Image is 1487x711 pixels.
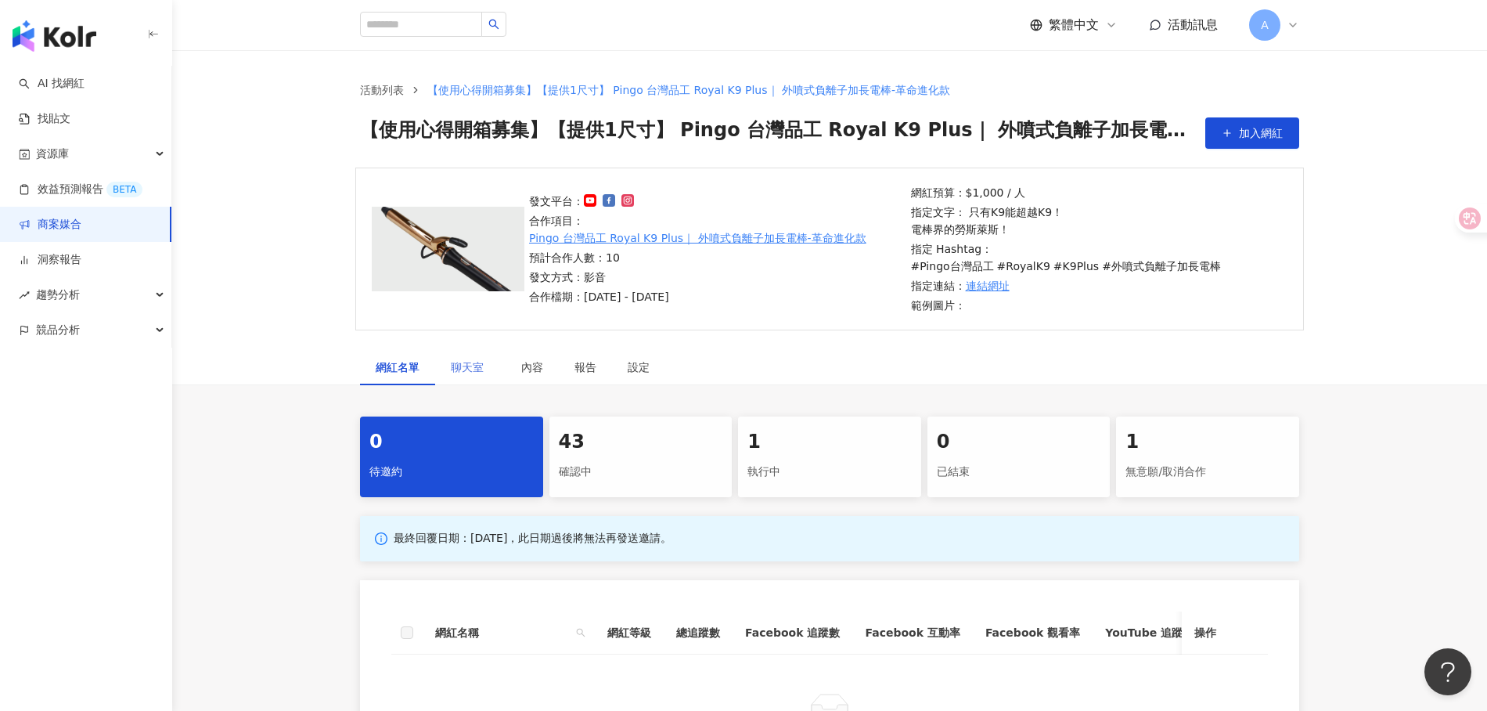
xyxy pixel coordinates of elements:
img: logo [13,20,96,52]
th: 操作 [1182,612,1268,655]
th: Facebook 追蹤數 [733,612,852,655]
a: 洞察報告 [19,252,81,268]
a: Pingo 台灣品工 Royal K9 Plus｜ 外噴式負離子加長電棒-革命進化款 [529,229,866,247]
img: Pingo 台灣品工 Royal K9 Plus｜ 外噴式負離子加長電棒-革命進化款 [372,207,524,291]
div: 43 [559,429,723,456]
p: #K9Plus [1053,258,1099,275]
button: 加入網紅 [1205,117,1299,149]
div: 執行中 [747,459,912,485]
div: 報告 [574,359,596,376]
p: 最終回覆日期：[DATE]，此日期過後將無法再發送邀請。 [394,531,671,547]
p: 網紅預算：$1,000 / 人 [911,184,1284,201]
p: 範例圖片： [911,297,1284,314]
span: search [573,621,589,644]
div: 網紅名單 [376,359,419,376]
p: #外噴式負離子加長電棒 [1102,258,1221,275]
span: search [488,19,499,30]
span: rise [19,290,30,301]
div: 0 [369,429,534,456]
th: YouTube 追蹤數 [1093,612,1206,655]
div: 1 [747,429,912,456]
span: 資源庫 [36,136,69,171]
div: 無意願/取消合作 [1125,459,1290,485]
p: 預計合作人數：10 [529,249,902,266]
p: 發文平台： [529,193,902,210]
a: 活動列表 [357,81,407,99]
p: 指定文字： 只有K9能超越K9！ 電棒界的勞斯萊斯！ [911,204,1284,238]
span: search [576,628,585,637]
p: 指定 Hashtag： [911,240,1284,275]
p: 合作檔期：[DATE] - [DATE] [529,288,902,305]
span: 網紅名稱 [435,624,570,641]
span: 【使用心得開箱募集】【提供1尺寸】 Pingo 台灣品工 Royal K9 Plus｜ 外噴式負離子加長電棒-革命進化款 [360,117,1197,149]
p: 指定連結： [911,277,1284,294]
th: Facebook 觀看率 [973,612,1093,655]
p: 合作項目： [529,212,902,247]
div: 設定 [628,359,650,376]
a: 效益預測報告BETA [19,182,142,197]
span: 聊天室 [451,362,490,373]
span: 競品分析 [36,312,80,348]
iframe: Help Scout Beacon - Open [1424,648,1471,695]
a: searchAI 找網紅 [19,76,85,92]
div: 內容 [521,359,543,376]
span: A [1261,16,1269,34]
a: 連結網址 [966,277,1010,294]
p: 發文方式：影音 [529,269,902,286]
span: 加入網紅 [1239,127,1283,139]
div: 待邀約 [369,459,534,485]
span: 活動訊息 [1168,17,1218,32]
p: #Pingo台灣品工 [911,258,994,275]
span: 繁體中文 [1049,16,1099,34]
div: 已結束 [937,459,1101,485]
span: 【使用心得開箱募集】【提供1尺寸】 Pingo 台灣品工 Royal K9 Plus｜ 外噴式負離子加長電棒-革命進化款 [427,84,950,96]
div: 1 [1125,429,1290,456]
p: #RoyalK9 [997,258,1050,275]
span: info-circle [373,530,390,547]
div: 確認中 [559,459,723,485]
div: 0 [937,429,1101,456]
span: 趨勢分析 [36,277,80,312]
th: Facebook 互動率 [852,612,972,655]
th: 網紅等級 [595,612,664,655]
a: 商案媒合 [19,217,81,233]
th: 總追蹤數 [664,612,733,655]
a: 找貼文 [19,111,70,127]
